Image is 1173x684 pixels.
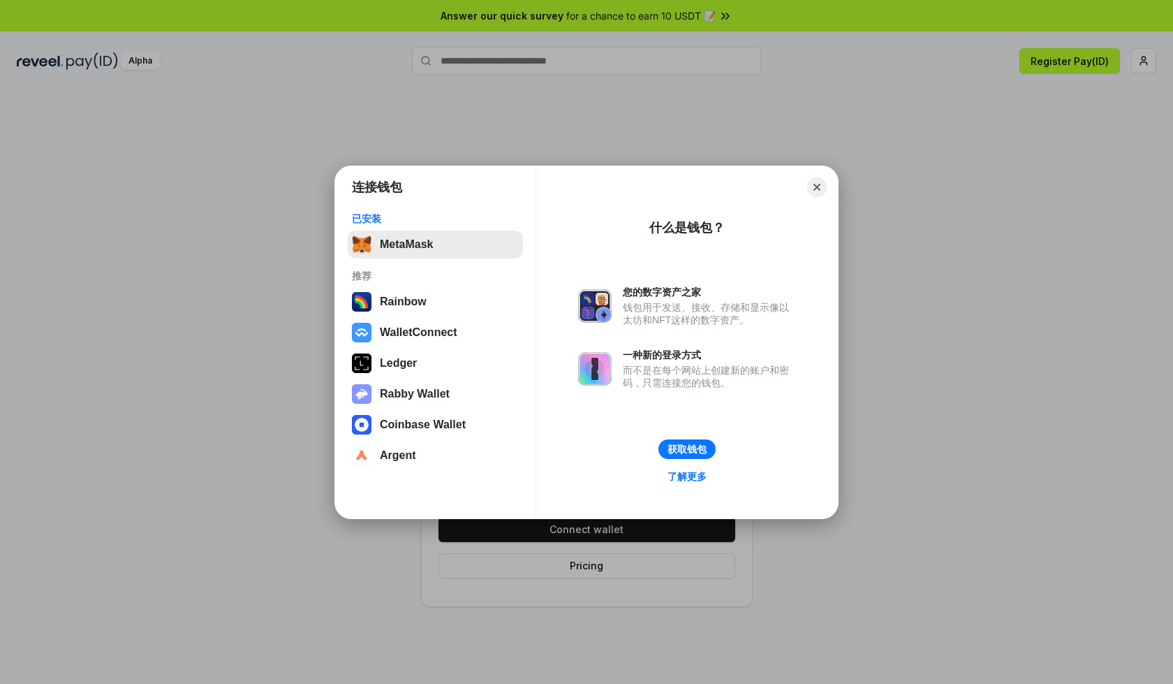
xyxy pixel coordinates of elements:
[380,296,427,308] div: Rainbow
[578,289,612,323] img: svg+xml,%3Csvg%20xmlns%3D%22http%3A%2F%2Fwww.w3.org%2F2000%2Fsvg%22%20fill%3D%22none%22%20viewBox...
[352,292,371,312] img: svg+xml,%3Csvg%20width%3D%22120%22%20height%3D%22120%22%20viewBox%3D%220%200%20120%20120%22%20fil...
[352,235,371,254] img: svg+xml,%3Csvg%20fill%3D%22none%22%20height%3D%2233%22%20viewBox%3D%220%200%2035%2033%22%20width%...
[623,286,796,298] div: 您的数字资产之家
[623,349,796,361] div: 一种新的登录方式
[348,319,523,347] button: WalletConnect
[380,449,416,462] div: Argent
[352,270,519,282] div: 推荐
[352,415,371,435] img: svg+xml,%3Csvg%20width%3D%2228%22%20height%3D%2228%22%20viewBox%3D%220%200%2028%2028%22%20fill%3D...
[578,352,612,386] img: svg+xml,%3Csvg%20xmlns%3D%22http%3A%2F%2Fwww.w3.org%2F2000%2Fsvg%22%20fill%3D%22none%22%20viewBox...
[352,384,371,404] img: svg+xml,%3Csvg%20xmlns%3D%22http%3A%2F%2Fwww.w3.org%2F2000%2Fsvg%22%20fill%3D%22none%22%20viewBox...
[352,212,519,225] div: 已安装
[659,467,715,486] a: 了解更多
[352,179,402,196] h1: 连接钱包
[623,364,796,389] div: 而不是在每个网站上创建新的账户和密码，只需连接您的钱包。
[352,446,371,465] img: svg+xml,%3Csvg%20width%3D%2228%22%20height%3D%2228%22%20viewBox%3D%220%200%2028%2028%22%20fill%3D...
[380,388,450,400] div: Rabby Wallet
[380,357,417,370] div: Ledger
[352,354,371,373] img: svg+xml,%3Csvg%20xmlns%3D%22http%3A%2F%2Fwww.w3.org%2F2000%2Fsvg%22%20width%3D%2228%22%20height%3...
[380,326,457,339] div: WalletConnect
[348,231,523,259] button: MetaMask
[380,238,433,251] div: MetaMask
[667,443,707,456] div: 获取钱包
[348,411,523,439] button: Coinbase Wallet
[667,470,707,483] div: 了解更多
[658,439,716,459] button: 获取钱包
[352,323,371,342] img: svg+xml,%3Csvg%20width%3D%2228%22%20height%3D%2228%22%20viewBox%3D%220%200%2028%2028%22%20fill%3D...
[348,288,523,316] button: Rainbow
[623,301,796,326] div: 钱包用于发送、接收、存储和显示像以太坊和NFT这样的数字资产。
[380,419,466,431] div: Coinbase Wallet
[807,177,827,197] button: Close
[649,219,725,236] div: 什么是钱包？
[348,380,523,408] button: Rabby Wallet
[348,349,523,377] button: Ledger
[348,442,523,470] button: Argent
